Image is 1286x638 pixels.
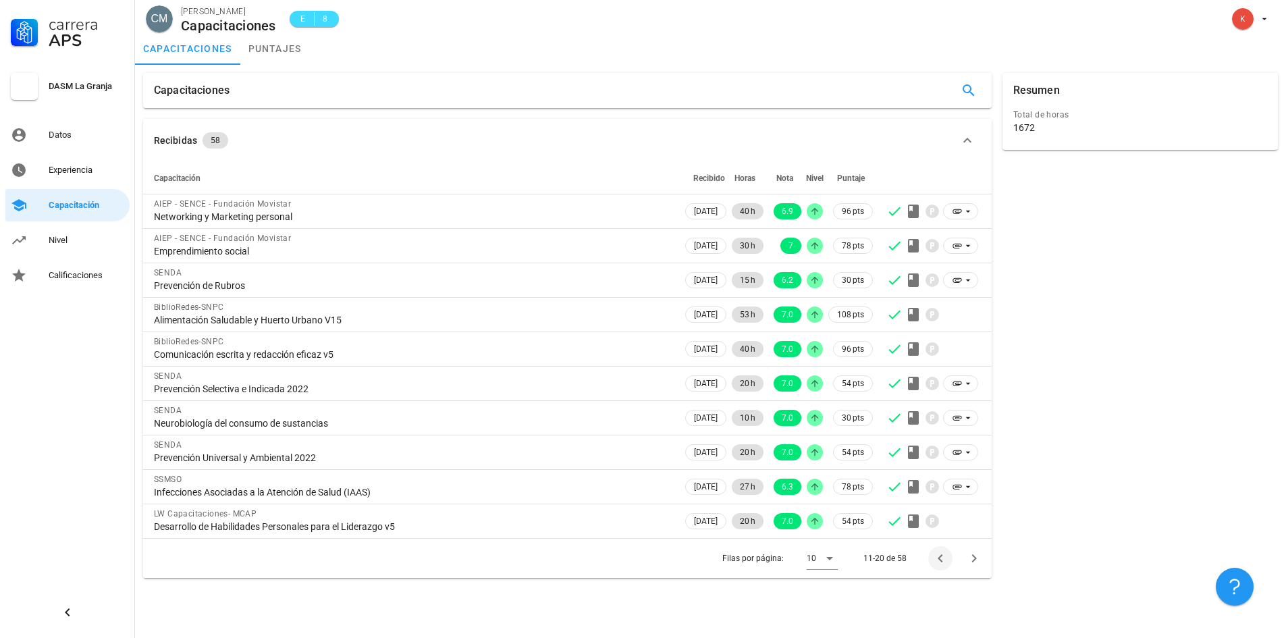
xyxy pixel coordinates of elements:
div: 11-20 de 58 [863,552,907,564]
span: [DATE] [694,307,718,322]
div: 10 [807,552,816,564]
span: CM [151,5,168,32]
span: 54 pts [842,514,864,528]
span: 6.2 [782,272,793,288]
div: APS [49,32,124,49]
div: Prevención Universal y Ambiental 2022 [154,452,672,464]
th: Nota [766,162,804,194]
span: 6.3 [782,479,793,495]
span: 6.9 [782,203,793,219]
a: Nivel [5,224,130,257]
div: Networking y Marketing personal [154,211,672,223]
button: Recibidas 58 [143,119,992,162]
th: Recibido [682,162,729,194]
span: [DATE] [694,376,718,391]
span: BiblioRedes-SNPC [154,337,223,346]
span: [DATE] [694,342,718,356]
div: Prevención Selectiva e Indicada 2022 [154,383,672,395]
a: Calificaciones [5,259,130,292]
div: Experiencia [49,165,124,176]
div: Neurobiología del consumo de sustancias [154,417,672,429]
div: Emprendimiento social [154,245,672,257]
div: Total de horas [1013,108,1267,122]
span: 96 pts [842,205,864,218]
a: Capacitación [5,189,130,221]
a: Experiencia [5,154,130,186]
span: 58 [211,132,220,149]
span: Nivel [806,174,824,183]
span: 7.0 [782,307,793,323]
th: Puntaje [826,162,876,194]
div: Calificaciones [49,270,124,281]
a: Datos [5,119,130,151]
th: Capacitación [143,162,682,194]
span: [DATE] [694,479,718,494]
th: Horas [729,162,766,194]
div: Nivel [49,235,124,246]
span: [DATE] [694,445,718,460]
a: puntajes [240,32,310,65]
th: Nivel [804,162,826,194]
div: avatar [1232,8,1254,30]
div: Recibidas [154,133,197,148]
div: Resumen [1013,73,1060,108]
span: 15 h [740,272,755,288]
span: 53 h [740,307,755,323]
span: LW Capacitaciones- MCAP [154,509,257,519]
span: 27 h [740,479,755,495]
span: 7.0 [782,341,793,357]
div: Infecciones Asociadas a la Atención de Salud (IAAS) [154,486,672,498]
span: 30 pts [842,411,864,425]
span: 8 [320,12,331,26]
div: Filas por página: [722,539,838,578]
span: SSMSO [154,475,182,484]
div: Capacitación [49,200,124,211]
span: SENDA [154,406,182,415]
span: [DATE] [694,273,718,288]
span: 108 pts [837,308,864,321]
span: 40 h [740,341,755,357]
span: 54 pts [842,377,864,390]
div: Prevención de Rubros [154,280,672,292]
span: [DATE] [694,514,718,529]
span: 54 pts [842,446,864,459]
span: 96 pts [842,342,864,356]
div: Carrera [49,16,124,32]
span: 40 h [740,203,755,219]
span: 20 h [740,375,755,392]
span: AIEP - SENCE - Fundación Movistar [154,199,291,209]
span: 78 pts [842,239,864,252]
button: Página anterior [928,546,953,570]
span: 10 h [740,410,755,426]
a: capacitaciones [135,32,240,65]
span: SENDA [154,440,182,450]
span: Recibido [693,174,725,183]
div: Capacitaciones [181,18,276,33]
span: 78 pts [842,480,864,494]
div: avatar [146,5,173,32]
div: DASM La Granja [49,81,124,92]
span: 7.0 [782,444,793,460]
span: Horas [734,174,755,183]
span: SENDA [154,268,182,277]
span: 7.0 [782,410,793,426]
span: [DATE] [694,410,718,425]
span: Capacitación [154,174,200,183]
span: 30 pts [842,273,864,287]
div: Desarrollo de Habilidades Personales para el Liderazgo v5 [154,521,672,533]
button: Página siguiente [962,546,986,570]
span: Puntaje [837,174,865,183]
div: 10Filas por página: [807,548,838,569]
span: SENDA [154,371,182,381]
span: AIEP - SENCE - Fundación Movistar [154,234,291,243]
span: 20 h [740,513,755,529]
span: Nota [776,174,793,183]
div: Capacitaciones [154,73,230,108]
span: 7.0 [782,375,793,392]
span: BiblioRedes-SNPC [154,302,223,312]
span: E [298,12,309,26]
span: 20 h [740,444,755,460]
span: 30 h [740,238,755,254]
span: 7.0 [782,513,793,529]
span: [DATE] [694,238,718,253]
